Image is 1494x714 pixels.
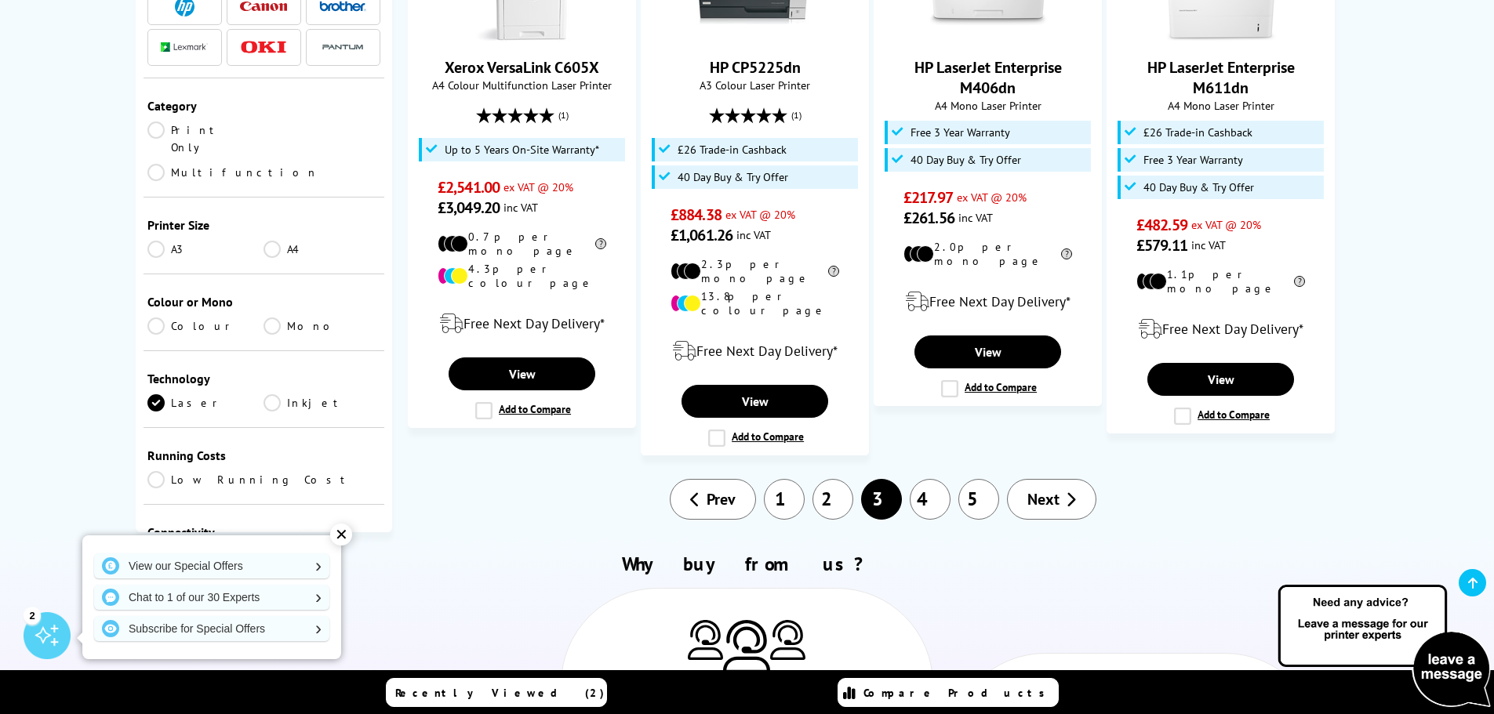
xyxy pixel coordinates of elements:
[1147,363,1293,396] a: View
[957,190,1027,205] span: ex VAT @ 20%
[463,29,581,45] a: Xerox VersaLink C605X
[863,686,1053,700] span: Compare Products
[1136,215,1187,235] span: £482.59
[1274,582,1494,711] img: Open Live Chat window
[94,585,329,610] a: Chat to 1 of our 30 Experts
[445,57,599,78] a: Xerox VersaLink C605X
[475,402,571,419] label: Add to Compare
[671,225,732,245] span: £1,061.26
[395,686,605,700] span: Recently Viewed (2)
[1143,154,1243,166] span: Free 3 Year Warranty
[147,217,381,233] div: Printer Size
[678,143,787,156] span: £26 Trade-in Cashback
[911,126,1010,139] span: Free 3 Year Warranty
[503,200,538,215] span: inc VAT
[147,524,381,540] div: Connectivity
[94,553,329,578] a: View our Special Offers
[416,78,627,92] span: A4 Colour Multifunction Laser Printer
[240,38,287,57] a: OKI
[1174,408,1270,425] label: Add to Compare
[1191,217,1261,232] span: ex VAT @ 20%
[240,2,287,12] img: Canon
[838,678,1059,707] a: Compare Products
[903,240,1072,268] li: 2.0p per mono page
[941,380,1037,397] label: Add to Compare
[682,385,827,418] a: View
[438,177,500,198] span: £2,541.00
[147,241,264,258] a: A3
[723,620,770,674] img: Printer Experts
[958,210,993,225] span: inc VAT
[1136,235,1187,256] span: £579.11
[147,294,381,310] div: Colour or Mono
[812,479,853,520] a: 2
[24,607,41,624] div: 2
[386,678,607,707] a: Recently Viewed (2)
[147,317,264,335] a: Colour
[94,616,329,641] a: Subscribe for Special Offers
[929,29,1047,45] a: HP LaserJet Enterprise M406dn
[688,620,723,660] img: Printer Experts
[1162,29,1280,45] a: HP LaserJet Enterprise M611dn
[914,57,1062,98] a: HP LaserJet Enterprise M406dn
[1191,237,1226,252] span: inc VAT
[911,154,1021,166] span: 40 Day Buy & Try Offer
[678,171,788,183] span: 40 Day Buy & Try Offer
[319,1,366,12] img: Brother
[671,289,839,317] li: 13.8p per colour page
[671,205,722,225] span: £884.38
[147,164,318,181] a: Multifunction
[903,187,953,208] span: £217.97
[914,335,1060,368] a: View
[1143,126,1252,139] span: £26 Trade-in Cashback
[791,100,802,130] span: (1)
[165,552,1330,576] h2: Why buy from us?
[147,98,381,114] div: Category
[416,302,627,346] div: modal_delivery
[147,121,264,156] a: Print Only
[882,98,1093,113] span: A4 Mono Laser Printer
[1115,307,1326,351] div: modal_delivery
[708,429,804,447] label: Add to Compare
[882,280,1093,324] div: modal_delivery
[1115,98,1326,113] span: A4 Mono Laser Printer
[438,230,606,258] li: 0.7p per mono page
[671,257,839,285] li: 2.3p per mono page
[147,448,381,463] div: Running Costs
[438,262,606,290] li: 4.3p per colour page
[147,394,264,411] a: Laser
[1136,267,1305,295] li: 1.1p per mono page
[1147,57,1295,98] a: HP LaserJet Enterprise M611dn
[449,357,594,390] a: View
[240,41,287,54] img: OKI
[264,241,380,258] a: A4
[649,329,860,373] div: modal_delivery
[958,479,999,520] a: 5
[319,38,366,57] a: Pantum
[707,489,736,509] span: Prev
[330,524,352,545] div: ✕
[696,29,814,45] a: HP CP5225dn
[161,38,208,57] a: Lexmark
[770,620,805,660] img: Printer Experts
[147,371,381,386] div: Technology
[649,78,860,92] span: A3 Colour Laser Printer
[1007,479,1096,520] a: Next
[264,317,380,335] a: Mono
[319,38,366,56] img: Pantum
[1027,489,1060,509] span: Next
[161,42,208,52] img: Lexmark
[725,207,795,222] span: ex VAT @ 20%
[710,57,801,78] a: HP CP5225dn
[736,227,771,242] span: inc VAT
[670,479,756,520] a: Prev
[558,100,569,130] span: (1)
[438,198,500,218] span: £3,049.20
[910,479,951,520] a: 4
[445,143,599,156] span: Up to 5 Years On-Site Warranty*
[1143,181,1254,194] span: 40 Day Buy & Try Offer
[503,179,573,194] span: ex VAT @ 20%
[147,471,381,488] a: Low Running Cost
[903,208,954,228] span: £261.56
[764,479,805,520] a: 1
